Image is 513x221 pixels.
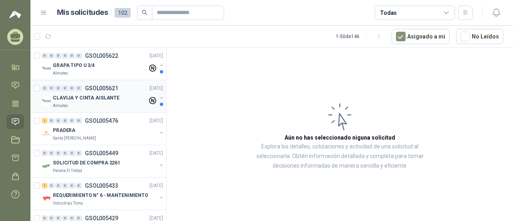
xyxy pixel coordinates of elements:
[115,8,131,18] span: 102
[62,85,68,91] div: 0
[55,150,61,156] div: 0
[76,53,82,59] div: 0
[149,85,163,92] p: [DATE]
[48,150,55,156] div: 0
[48,85,55,91] div: 0
[42,118,48,124] div: 1
[336,30,385,43] div: 1 - 50 de 146
[76,183,82,189] div: 0
[85,183,118,189] p: GSOL005433
[149,117,163,125] p: [DATE]
[76,118,82,124] div: 0
[62,183,68,189] div: 0
[42,215,48,221] div: 0
[76,150,82,156] div: 0
[42,51,165,77] a: 0 0 0 0 0 0 GSOL005622[DATE] Company LogoGRAPA TIPO U 3/4Almatec
[9,10,21,19] img: Logo peakr
[42,64,51,73] img: Company Logo
[149,52,163,60] p: [DATE]
[48,53,55,59] div: 0
[53,62,95,69] p: GRAPA TIPO U 3/4
[48,118,55,124] div: 0
[69,183,75,189] div: 0
[392,29,450,44] button: Asignado a mi
[85,118,118,124] p: GSOL005476
[42,83,165,109] a: 0 0 0 0 0 0 GSOL005621[DATE] Company LogoCLAVIJA Y CINTA AISLANTEAlmatec
[42,116,165,142] a: 1 0 0 0 0 0 GSOL005476[DATE] Company LogoPRADERASanta [PERSON_NAME]
[55,215,61,221] div: 0
[53,192,148,199] p: REQUERIMIENTO N° 6 - MANTENIMIENTO
[62,150,68,156] div: 0
[69,85,75,91] div: 0
[42,129,51,138] img: Company Logo
[76,215,82,221] div: 0
[53,103,68,109] p: Almatec
[57,7,108,18] h1: Mis solicitudes
[55,53,61,59] div: 0
[76,85,82,91] div: 0
[69,118,75,124] div: 0
[53,159,120,167] p: SOLICITUD DE COMPRA 2261
[48,215,55,221] div: 0
[53,127,75,134] p: PRADERA
[247,142,433,171] p: Explora los detalles, cotizaciones y actividad de una solicitud al seleccionarla. Obtén informaci...
[42,161,51,171] img: Company Logo
[149,150,163,157] p: [DATE]
[285,133,395,142] h3: Aún no has seleccionado niguna solicitud
[53,70,68,77] p: Almatec
[53,135,96,142] p: Santa [PERSON_NAME]
[55,85,61,91] div: 0
[55,183,61,189] div: 0
[42,194,51,203] img: Company Logo
[55,118,61,124] div: 0
[85,150,118,156] p: GSOL005449
[142,10,147,15] span: search
[85,53,118,59] p: GSOL005622
[69,150,75,156] div: 0
[48,183,55,189] div: 0
[42,53,48,59] div: 0
[149,182,163,190] p: [DATE]
[69,215,75,221] div: 0
[42,148,165,174] a: 0 0 0 0 0 0 GSOL005449[DATE] Company LogoSOLICITUD DE COMPRA 2261Panela El Trébol
[62,215,68,221] div: 0
[42,150,48,156] div: 0
[53,200,83,207] p: Industrias Tomy
[69,53,75,59] div: 0
[53,168,82,174] p: Panela El Trébol
[62,53,68,59] div: 0
[380,8,397,17] div: Todas
[53,94,119,102] p: CLAVIJA Y CINTA AISLANTE
[42,181,165,207] a: 1 0 0 0 0 0 GSOL005433[DATE] Company LogoREQUERIMIENTO N° 6 - MANTENIMIENTOIndustrias Tomy
[85,215,118,221] p: GSOL005429
[62,118,68,124] div: 0
[42,96,51,106] img: Company Logo
[42,85,48,91] div: 0
[456,29,503,44] button: No Leídos
[42,183,48,189] div: 1
[85,85,118,91] p: GSOL005621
